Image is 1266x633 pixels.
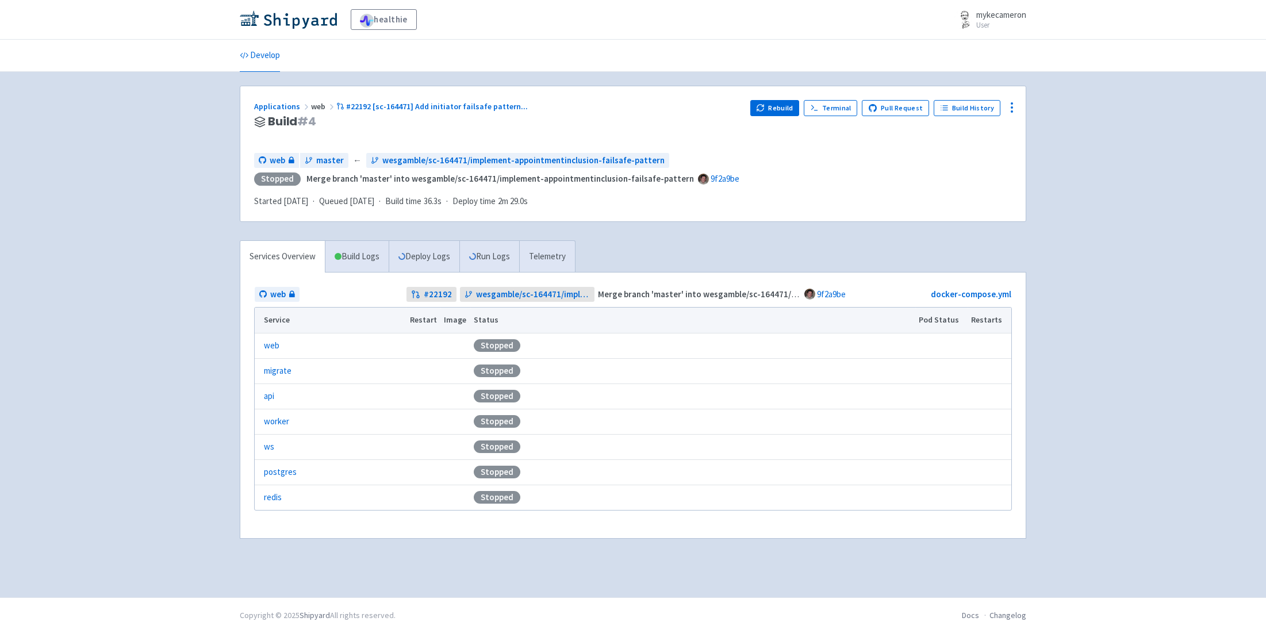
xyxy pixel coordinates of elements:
[474,440,520,453] div: Stopped
[325,241,389,273] a: Build Logs
[240,10,337,29] img: Shipyard logo
[946,10,1026,29] a: mykecameron User
[336,101,530,112] a: #22192 [sc-164471] Add initiator failsafe pattern...
[264,390,274,403] a: api
[382,154,665,167] span: wesgamble/sc-164471/implement-appointmentinclusion-failsafe-pattern
[300,610,330,620] a: Shipyard
[931,289,1011,300] a: docker-compose.yml
[976,9,1026,20] span: mykecameron
[962,610,979,620] a: Docs
[264,365,291,378] a: migrate
[476,288,590,301] span: wesgamble/sc-164471/implement-appointmentinclusion-failsafe-pattern
[264,415,289,428] a: worker
[319,195,374,206] span: Queued
[934,100,1000,116] a: Build History
[470,308,915,333] th: Status
[968,308,1011,333] th: Restarts
[460,287,595,302] a: wesgamble/sc-164471/implement-appointmentinclusion-failsafe-pattern
[598,289,985,300] strong: Merge branch 'master' into wesgamble/sc-164471/implement-appointmentinclusion-failsafe-pattern
[452,195,496,208] span: Deploy time
[474,415,520,428] div: Stopped
[353,154,362,167] span: ←
[915,308,968,333] th: Pod Status
[264,440,274,454] a: ws
[264,466,297,479] a: postgres
[750,100,800,116] button: Rebuild
[474,491,520,504] div: Stopped
[316,154,344,167] span: master
[254,195,308,206] span: Started
[351,9,417,30] a: healthie
[254,153,299,168] a: web
[283,195,308,206] time: [DATE]
[474,339,520,352] div: Stopped
[406,308,440,333] th: Restart
[254,172,301,186] div: Stopped
[270,288,286,301] span: web
[498,195,528,208] span: 2m 29.0s
[385,195,421,208] span: Build time
[804,100,857,116] a: Terminal
[346,101,528,112] span: #22192 [sc-164471] Add initiator failsafe pattern ...
[474,466,520,478] div: Stopped
[240,241,325,273] a: Services Overview
[424,195,442,208] span: 36.3s
[297,113,316,129] span: # 4
[389,241,459,273] a: Deploy Logs
[254,195,535,208] div: · · ·
[406,287,456,302] a: #22192
[862,100,929,116] a: Pull Request
[270,154,285,167] span: web
[254,101,311,112] a: Applications
[264,491,282,504] a: redis
[255,287,300,302] a: web
[366,153,669,168] a: wesgamble/sc-164471/implement-appointmentinclusion-failsafe-pattern
[989,610,1026,620] a: Changelog
[240,609,396,622] div: Copyright © 2025 All rights reserved.
[255,308,406,333] th: Service
[474,365,520,377] div: Stopped
[311,101,336,112] span: web
[711,173,739,184] a: 9f2a9be
[817,289,846,300] a: 9f2a9be
[264,339,279,352] a: web
[268,115,316,128] span: Build
[424,288,452,301] strong: # 22192
[440,308,470,333] th: Image
[976,21,1026,29] small: User
[240,40,280,72] a: Develop
[459,241,519,273] a: Run Logs
[300,153,348,168] a: master
[350,195,374,206] time: [DATE]
[474,390,520,402] div: Stopped
[519,241,575,273] a: Telemetry
[306,173,694,184] strong: Merge branch 'master' into wesgamble/sc-164471/implement-appointmentinclusion-failsafe-pattern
